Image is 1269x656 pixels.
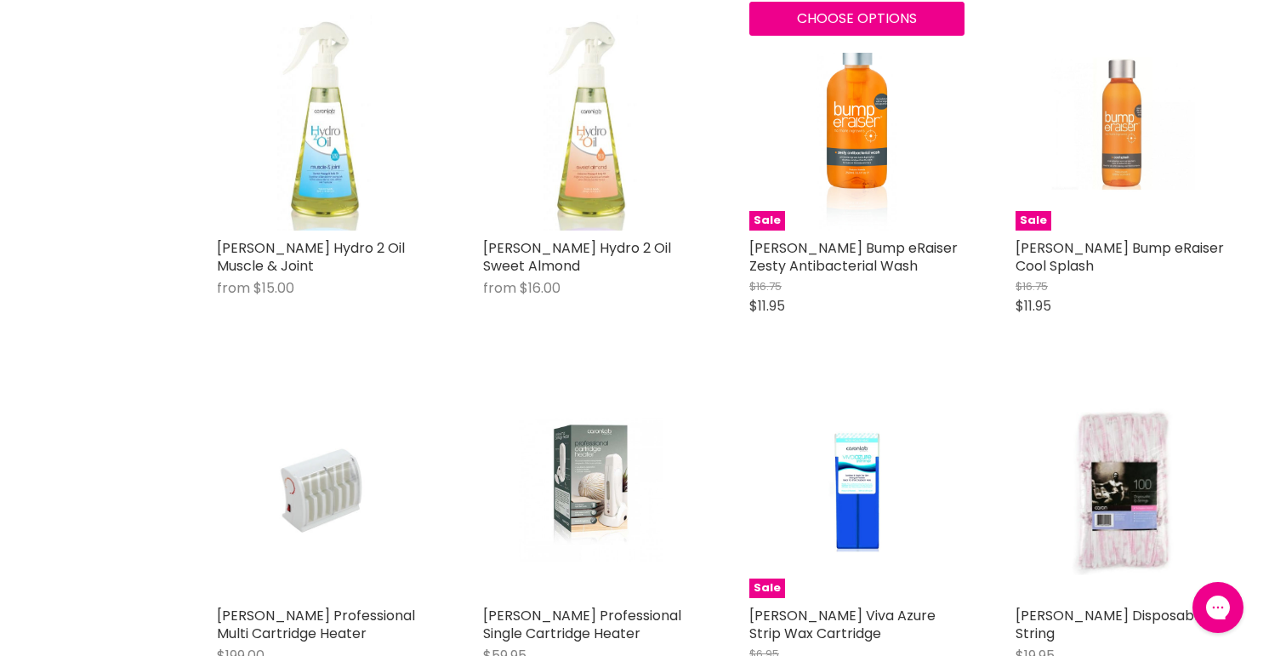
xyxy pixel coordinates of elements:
[749,383,965,598] a: Caron Viva Azure Strip Wax CartridgeSale
[253,383,395,598] img: Caron Professional Multi Cartridge Heater
[217,606,415,643] a: [PERSON_NAME] Professional Multi Cartridge Heater
[217,238,405,276] a: [PERSON_NAME] Hydro 2 Oil Muscle & Joint
[520,278,561,298] span: $16.00
[1016,238,1224,276] a: [PERSON_NAME] Bump eRaiser Cool Splash
[519,15,663,231] img: Caron Hydro 2 Oil Sweet Almond
[519,383,663,598] img: Caron Professional Single Cartridge Heater
[785,15,929,231] img: Caron Bump eRaiser Zesty Antibacterial Wash
[1184,576,1252,639] iframe: Gorgias live chat messenger
[749,211,785,231] span: Sale
[483,383,698,598] a: Caron Professional Single Cartridge Heater
[749,606,936,643] a: [PERSON_NAME] Viva Azure Strip Wax Cartridge
[483,238,671,276] a: [PERSON_NAME] Hydro 2 Oil Sweet Almond
[253,15,396,231] img: Caron Hydro 2 Oil Muscle & Joint
[1016,383,1231,598] a: Caron Disposable G-String
[483,606,681,643] a: [PERSON_NAME] Professional Single Cartridge Heater
[749,2,965,36] button: Choose options
[217,15,432,231] a: Caron Hydro 2 Oil Muscle & Joint
[253,278,294,298] span: $15.00
[749,238,958,276] a: [PERSON_NAME] Bump eRaiser Zesty Antibacterial Wash
[797,9,917,28] span: Choose options
[1016,278,1048,294] span: $16.75
[1016,296,1051,316] span: $11.95
[1016,606,1228,643] a: [PERSON_NAME] Disposable G-String
[749,579,785,598] span: Sale
[1051,15,1195,231] img: Caron Bump eRaiser Cool Splash
[749,296,785,316] span: $11.95
[1016,15,1231,231] a: Caron Bump eRaiser Cool SplashSale
[749,278,782,294] span: $16.75
[1016,211,1051,231] span: Sale
[483,278,516,298] span: from
[217,278,250,298] span: from
[217,383,432,598] a: Caron Professional Multi Cartridge Heater
[749,15,965,231] a: Caron Bump eRaiser Zesty Antibacterial WashSale
[483,15,698,231] a: Caron Hydro 2 Oil Sweet Almond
